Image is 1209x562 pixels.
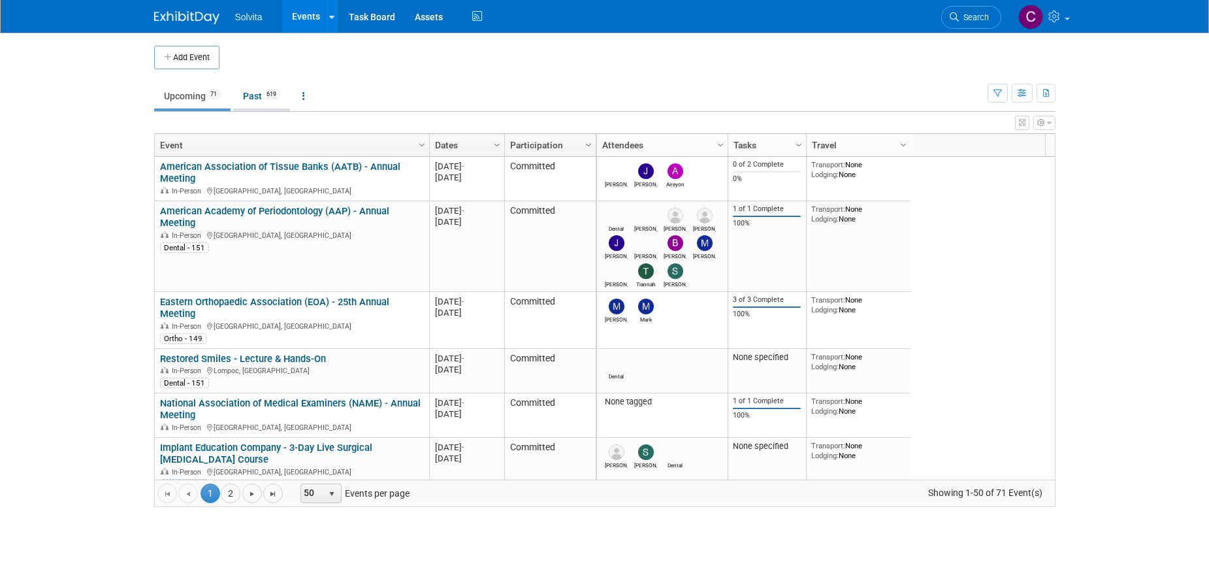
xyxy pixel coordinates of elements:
img: In-Person Event [161,187,169,193]
span: In-Person [172,468,205,476]
a: National Association of Medical Examiners (NAME) - Annual Meeting [160,397,421,421]
div: [DATE] [435,205,498,216]
td: Committed [504,157,596,201]
img: ExhibitDay [154,11,219,24]
div: None None [811,352,905,371]
span: Column Settings [583,140,594,150]
span: Go to the first page [162,489,172,499]
a: Go to the next page [242,484,262,503]
a: Column Settings [713,134,728,154]
span: Events per page [283,484,423,503]
span: In-Person [172,367,205,375]
img: In-Person Event [161,231,169,238]
span: Transport: [811,397,845,406]
div: Matthew Burns [693,251,716,259]
div: None None [811,397,905,416]
img: In-Person Event [161,367,169,373]
div: Dental - 151 [160,479,209,489]
div: None specified [733,441,801,452]
div: Megan McFall [634,251,657,259]
span: Lodging: [811,451,839,460]
div: [DATE] [435,397,498,408]
a: Dates [435,134,496,156]
div: Lompoc, [GEOGRAPHIC_DATA] [160,365,423,376]
img: Jeremy Northcutt [609,235,624,251]
span: Lodging: [811,362,839,371]
span: Column Settings [794,140,804,150]
div: 0% [733,174,801,184]
span: Search [959,12,989,22]
div: [DATE] [435,172,498,183]
div: Scott Campbell [634,460,657,469]
td: Committed [504,438,596,495]
div: None None [811,295,905,314]
a: Go to the last page [263,484,283,503]
img: In-Person Event [161,468,169,474]
a: Implant Education Company - 3-Day Live Surgical [MEDICAL_DATA] Course [160,442,372,466]
div: 1 of 1 Complete [733,205,801,214]
span: Transport: [811,441,845,450]
img: Tiannah Halcomb [638,263,654,279]
div: Jeremy Wofford [634,179,657,188]
span: Transport: [811,205,845,214]
div: [GEOGRAPHIC_DATA], [GEOGRAPHIC_DATA] [160,229,423,240]
div: Tiannah Halcomb [634,279,657,288]
div: [DATE] [435,442,498,453]
img: Sharon Smith [668,263,683,279]
img: Dental Events [668,444,683,460]
div: 0 of 2 Complete [733,160,801,169]
div: Dental Events [605,371,628,380]
span: Transport: [811,160,845,169]
img: Mark Cassani [638,299,654,314]
div: 100% [733,411,801,420]
a: Search [941,6,1001,29]
span: - [462,398,464,408]
img: Megan McFall [638,235,654,251]
span: 71 [206,90,221,99]
a: Event [160,134,421,156]
span: Lodging: [811,406,839,416]
a: Attendees [602,134,719,156]
span: select [327,489,337,499]
div: [DATE] [435,364,498,375]
div: [GEOGRAPHIC_DATA], [GEOGRAPHIC_DATA] [160,185,423,196]
span: - [462,297,464,306]
a: American Academy of Periodontology (AAP) - Annual Meeting [160,205,389,229]
div: [DATE] [435,307,498,318]
span: Lodging: [811,170,839,179]
div: Paul Lehner [605,179,628,188]
div: Ryan Brateris [634,223,657,232]
img: Ryan Brateris [638,208,654,223]
div: [DATE] [435,296,498,307]
span: Column Settings [417,140,427,150]
div: Dental - 151 [160,378,209,388]
img: Ron Mercier [668,208,683,223]
a: Column Settings [415,134,429,154]
div: David Garfinkel [605,460,628,469]
span: Solvita [235,12,263,22]
div: Ortho - 149 [160,333,206,344]
img: David Garfinkel [609,444,624,460]
img: Dental Events [609,355,624,371]
img: Aireyon Guy [668,163,683,179]
div: [DATE] [435,453,498,464]
span: Lodging: [811,214,839,223]
div: 100% [733,310,801,319]
img: Scott Campbell [638,444,654,460]
a: 2 [221,484,240,503]
div: [GEOGRAPHIC_DATA], [GEOGRAPHIC_DATA] [160,421,423,433]
a: Eastern Orthopaedic Association (EOA) - 25th Annual Meeting [160,296,389,320]
a: Go to the first page [157,484,177,503]
a: Column Settings [581,134,596,154]
a: Participation [510,134,587,156]
a: American Association of Tissue Banks (AATB) - Annual Meeting [160,161,400,185]
div: [GEOGRAPHIC_DATA], [GEOGRAPHIC_DATA] [160,320,423,331]
span: - [462,354,464,363]
span: Showing 1-50 of 71 Event(s) [916,484,1054,502]
span: In-Person [172,187,205,195]
span: 50 [301,484,323,503]
div: Jeremy Northcutt [605,251,628,259]
div: [DATE] [435,408,498,420]
span: - [462,161,464,171]
a: Column Settings [896,134,911,154]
